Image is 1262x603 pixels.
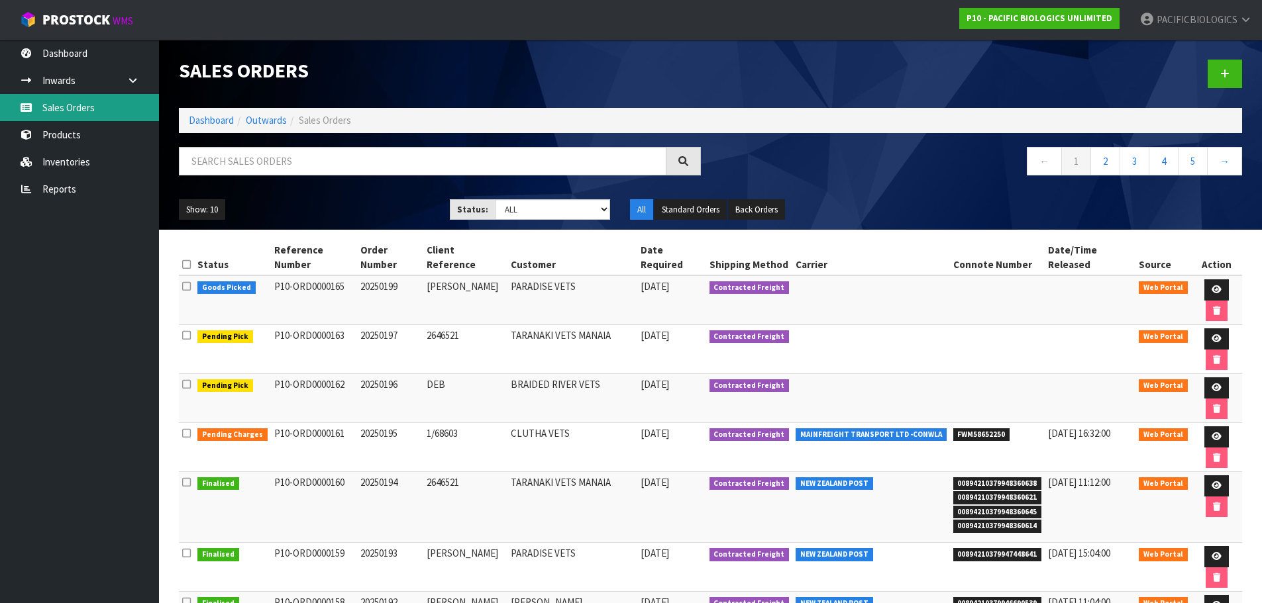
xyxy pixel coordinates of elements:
span: Pending Pick [197,330,253,344]
span: Pending Pick [197,379,253,393]
td: P10-ORD0000161 [271,423,358,472]
span: Contracted Freight [710,330,790,344]
span: Web Portal [1139,548,1188,561]
td: P10-ORD0000165 [271,275,358,325]
span: Finalised [197,477,239,490]
td: 20250197 [357,325,423,374]
td: [PERSON_NAME] [423,543,507,592]
span: [DATE] 15:04:00 [1048,547,1110,559]
td: 20250195 [357,423,423,472]
span: Contracted Freight [710,428,790,441]
th: Shipping Method [706,240,793,275]
span: FWM58652250 [953,428,1010,441]
th: Reference Number [271,240,358,275]
span: Web Portal [1139,330,1188,344]
th: Status [194,240,271,275]
button: Standard Orders [655,199,727,220]
span: PACIFICBIOLOGICS [1157,13,1237,26]
button: Back Orders [728,199,785,220]
input: Search sales orders [179,147,666,175]
span: 00894210379948360645 [953,506,1042,519]
span: Contracted Freight [710,379,790,393]
td: P10-ORD0000163 [271,325,358,374]
span: [DATE] [641,476,669,488]
span: Contracted Freight [710,477,790,490]
td: BRAIDED RIVER VETS [507,374,637,423]
td: PARADISE VETS [507,543,637,592]
td: 20250196 [357,374,423,423]
a: Outwards [246,114,287,126]
span: [DATE] [641,329,669,342]
td: 2646521 [423,472,507,543]
span: Contracted Freight [710,281,790,295]
span: Sales Orders [299,114,351,126]
span: 00894210379948360614 [953,520,1042,533]
span: Web Portal [1139,428,1188,441]
td: P10-ORD0000160 [271,472,358,543]
span: [DATE] 11:12:00 [1048,476,1110,488]
span: [DATE] 16:32:00 [1048,427,1110,440]
strong: Status: [457,204,488,215]
td: TARANAKI VETS MANAIA [507,325,637,374]
span: MAINFREIGHT TRANSPORT LTD -CONWLA [796,428,947,441]
th: Customer [507,240,637,275]
span: Finalised [197,548,239,561]
a: 2 [1090,147,1120,175]
span: [DATE] [641,547,669,559]
span: [DATE] [641,378,669,391]
a: Dashboard [189,114,234,126]
span: 00894210379947448641 [953,548,1042,561]
a: → [1207,147,1242,175]
td: CLUTHA VETS [507,423,637,472]
span: [DATE] [641,427,669,440]
button: Show: 10 [179,199,225,220]
td: P10-ORD0000159 [271,543,358,592]
td: 20250199 [357,275,423,325]
td: 1/68603 [423,423,507,472]
span: NEW ZEALAND POST [796,548,873,561]
td: 20250193 [357,543,423,592]
td: TARANAKI VETS MANAIA [507,472,637,543]
th: Action [1191,240,1242,275]
th: Source [1135,240,1191,275]
a: 1 [1061,147,1091,175]
th: Carrier [792,240,950,275]
span: ProStock [42,11,110,28]
a: 4 [1149,147,1179,175]
span: Goods Picked [197,281,256,295]
td: [PERSON_NAME] [423,275,507,325]
th: Connote Number [950,240,1045,275]
th: Client Reference [423,240,507,275]
span: Pending Charges [197,428,268,441]
small: WMS [113,15,133,27]
a: ← [1027,147,1062,175]
button: All [630,199,653,220]
td: PARADISE VETS [507,275,637,325]
span: 00894210379948360621 [953,491,1042,504]
td: 2646521 [423,325,507,374]
span: Web Portal [1139,379,1188,393]
span: Web Portal [1139,281,1188,295]
h1: Sales Orders [179,60,701,81]
span: NEW ZEALAND POST [796,477,873,490]
a: 3 [1120,147,1149,175]
th: Order Number [357,240,423,275]
img: cube-alt.png [20,11,36,28]
span: [DATE] [641,280,669,293]
a: 5 [1178,147,1208,175]
th: Date Required [637,240,706,275]
td: DEB [423,374,507,423]
th: Date/Time Released [1045,240,1135,275]
nav: Page navigation [721,147,1243,179]
strong: P10 - PACIFIC BIOLOGICS UNLIMITED [967,13,1112,24]
span: Contracted Freight [710,548,790,561]
span: 00894210379948360638 [953,477,1042,490]
td: 20250194 [357,472,423,543]
span: Web Portal [1139,477,1188,490]
td: P10-ORD0000162 [271,374,358,423]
